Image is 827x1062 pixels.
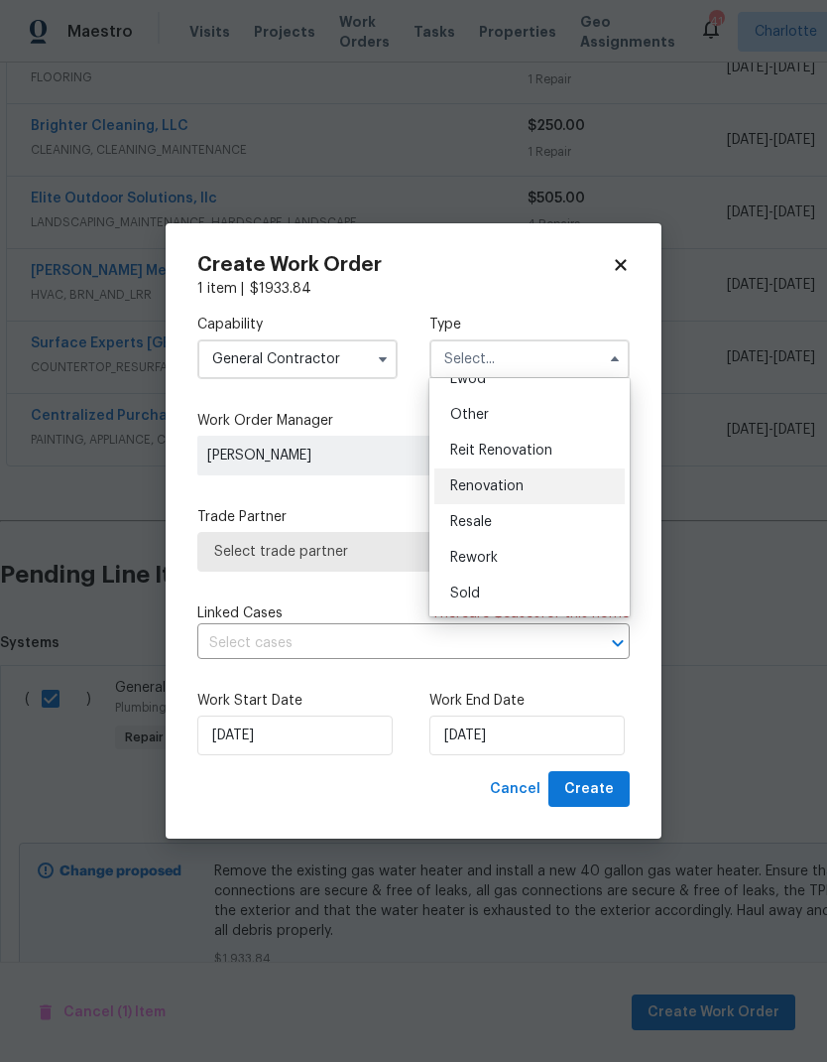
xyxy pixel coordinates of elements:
button: Show options [371,347,395,371]
button: Open [604,629,632,657]
label: Capability [197,315,398,334]
span: $ 1933.84 [250,282,311,296]
span: Create [564,777,614,802]
div: 1 item | [197,279,630,299]
input: Select... [197,339,398,379]
label: Work Order Manager [197,411,630,431]
span: Renovation [450,479,524,493]
span: Reit Renovation [450,444,552,458]
button: Cancel [482,771,548,808]
label: Type [429,315,630,334]
input: Select cases [197,628,574,659]
input: Select... [429,339,630,379]
span: Resale [450,515,492,529]
span: Other [450,408,489,422]
span: Lwod [450,372,486,386]
span: [PERSON_NAME] [207,446,493,465]
input: M/D/YYYY [429,716,625,755]
span: Rework [450,551,498,565]
button: Create [548,771,630,808]
input: M/D/YYYY [197,716,393,755]
span: Cancel [490,777,540,802]
span: Select trade partner [214,542,613,562]
h2: Create Work Order [197,255,612,275]
label: Work Start Date [197,691,398,711]
label: Work End Date [429,691,630,711]
span: Sold [450,587,480,600]
span: 8 [494,606,503,620]
span: Linked Cases [197,603,283,623]
button: Hide options [603,347,627,371]
label: Trade Partner [197,507,630,527]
